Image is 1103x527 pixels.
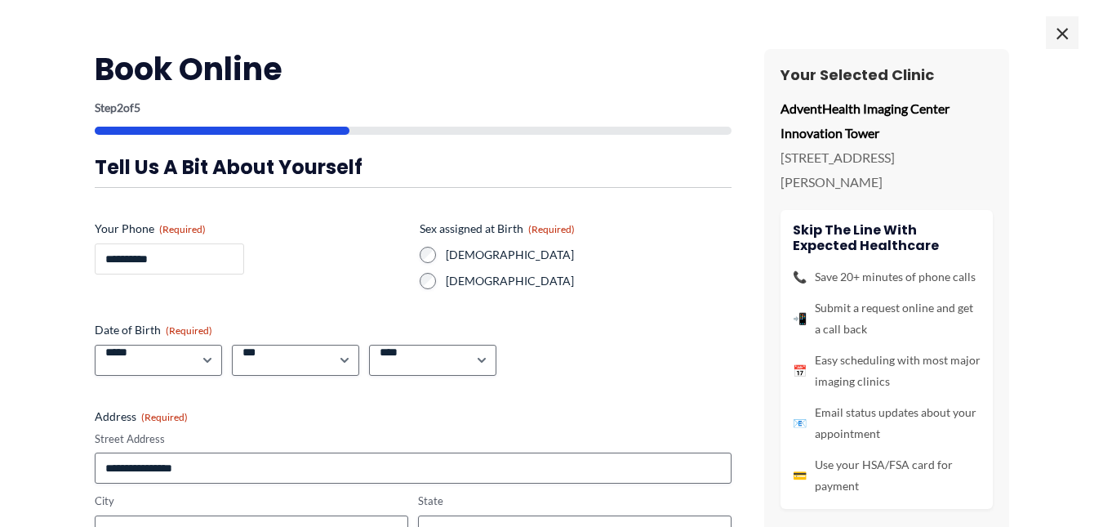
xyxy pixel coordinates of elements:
span: 📅 [793,360,807,382]
p: [STREET_ADDRESS][PERSON_NAME] [781,145,993,194]
span: (Required) [141,411,188,423]
h3: Tell us a bit about yourself [95,154,732,180]
p: AdventHealth Imaging Center Innovation Tower [781,96,993,145]
span: 5 [134,100,140,114]
span: 📲 [793,308,807,329]
li: Email status updates about your appointment [793,402,981,444]
li: Save 20+ minutes of phone calls [793,266,981,288]
label: [DEMOGRAPHIC_DATA] [446,247,732,263]
span: 📞 [793,266,807,288]
span: 📧 [793,413,807,434]
span: (Required) [166,324,212,337]
p: Step of [95,102,732,114]
label: City [95,494,408,509]
label: State [418,494,732,509]
legend: Sex assigned at Birth [420,221,575,237]
label: [DEMOGRAPHIC_DATA] [446,273,732,289]
h4: Skip the line with Expected Healthcare [793,222,981,253]
li: Use your HSA/FSA card for payment [793,454,981,497]
legend: Date of Birth [95,322,212,338]
li: Easy scheduling with most major imaging clinics [793,350,981,392]
span: 💳 [793,465,807,486]
h3: Your Selected Clinic [781,65,993,84]
h2: Book Online [95,49,732,89]
legend: Address [95,409,188,425]
span: × [1046,16,1079,49]
label: Street Address [95,431,732,447]
li: Submit a request online and get a call back [793,297,981,340]
span: (Required) [528,223,575,235]
label: Your Phone [95,221,407,237]
span: 2 [117,100,123,114]
span: (Required) [159,223,206,235]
